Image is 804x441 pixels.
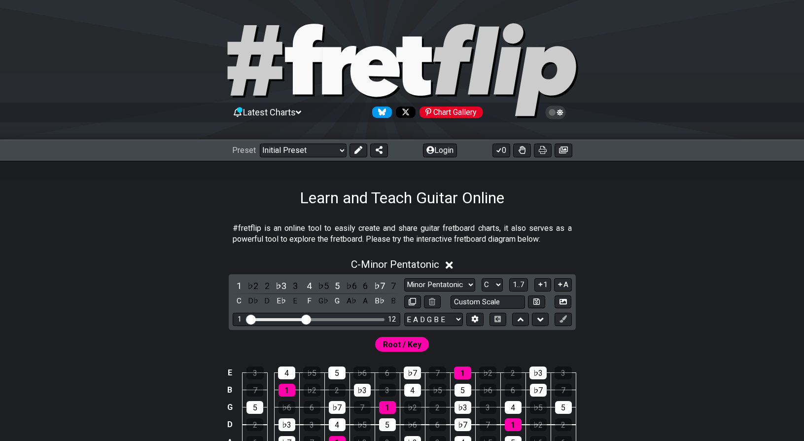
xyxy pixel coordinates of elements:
span: Toggle light / dark theme [550,108,561,117]
div: 1 [454,367,471,379]
select: Tonic/Root [482,278,503,292]
div: 3 [480,401,496,414]
h1: Learn and Teach Guitar Online [300,188,504,207]
div: toggle pitch class [246,294,259,308]
div: ♭6 [404,418,421,431]
select: Preset [260,144,347,157]
div: toggle scale degree [233,279,245,293]
div: toggle pitch class [387,294,400,308]
div: toggle pitch class [317,294,330,308]
div: 3 [379,384,396,397]
div: 3 [304,418,320,431]
div: 2 [329,384,346,397]
div: toggle scale degree [289,279,302,293]
div: 6 [304,401,320,414]
div: 5 [454,384,471,397]
div: 12 [388,315,396,324]
a: Follow #fretflip at Bluesky [368,107,392,118]
p: #fretflip is an online tool to easily create and share guitar fretboard charts, it also serves as... [233,223,572,245]
button: First click edit preset to enable marker editing [555,313,571,326]
div: 1 [379,401,396,414]
div: ♭2 [404,401,421,414]
div: 4 [505,401,522,414]
div: 5 [555,401,572,414]
div: toggle pitch class [359,294,372,308]
div: 2 [504,367,522,379]
div: ♭3 [454,401,471,414]
div: toggle scale degree [261,279,274,293]
a: #fretflip at Pinterest [416,107,483,118]
td: B [224,381,236,399]
button: Move down [532,313,549,326]
div: 7 [246,384,263,397]
div: 5 [328,367,346,379]
div: 4 [278,367,295,379]
div: 4 [329,418,346,431]
div: toggle scale degree [345,279,358,293]
div: 1 [505,418,522,431]
div: 7 [480,418,496,431]
button: Store user defined scale [528,295,545,309]
div: 2 [555,418,572,431]
div: 5 [246,401,263,414]
td: D [224,416,236,434]
div: toggle pitch class [233,294,245,308]
button: Toggle Dexterity for all fretkits [513,144,531,157]
button: Create image [555,144,572,157]
button: 0 [492,144,510,157]
div: toggle pitch class [261,294,274,308]
div: ♭7 [404,367,421,379]
div: ♭2 [304,384,320,397]
div: toggle scale degree [275,279,287,293]
div: ♭2 [479,367,496,379]
div: 1 [279,384,295,397]
button: Edit Tuning [466,313,483,326]
div: 2 [429,401,446,414]
a: Follow #fretflip at X [392,107,416,118]
button: Move up [512,313,529,326]
button: 1..7 [509,278,528,292]
div: toggle scale degree [303,279,315,293]
div: 2 [246,418,263,431]
div: ♭6 [480,384,496,397]
div: ♭7 [329,401,346,414]
div: 4 [404,384,421,397]
div: ♭7 [454,418,471,431]
div: ♭5 [429,384,446,397]
button: Edit Preset [350,144,367,157]
div: 3 [246,367,264,379]
button: Print [534,144,552,157]
span: Preset [232,146,256,155]
div: Visible fret range [233,313,400,326]
div: ♭5 [354,418,371,431]
div: 6 [505,384,522,397]
div: 7 [354,401,371,414]
button: 1 [534,278,551,292]
div: ♭5 [303,367,320,379]
span: Latest Charts [243,107,296,117]
button: Share Preset [370,144,388,157]
div: toggle scale degree [359,279,372,293]
div: ♭6 [279,401,295,414]
select: Scale [404,278,475,292]
div: toggle pitch class [289,294,302,308]
div: 5 [379,418,396,431]
div: toggle scale degree [317,279,330,293]
div: ♭3 [529,367,547,379]
button: Copy [404,295,421,309]
button: Create Image [555,295,571,309]
div: 7 [555,384,572,397]
button: Login [423,144,457,157]
div: 3 [555,367,572,379]
div: toggle pitch class [345,294,358,308]
div: toggle pitch class [275,294,287,308]
div: Chart Gallery [419,107,483,118]
div: toggle scale degree [331,279,344,293]
div: ♭5 [530,401,547,414]
span: C - Minor Pentatonic [351,258,439,270]
div: toggle scale degree [387,279,400,293]
button: Toggle horizontal chord view [489,313,506,326]
span: 1..7 [513,280,524,289]
select: Tuning [404,313,463,326]
button: Delete [424,295,441,309]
